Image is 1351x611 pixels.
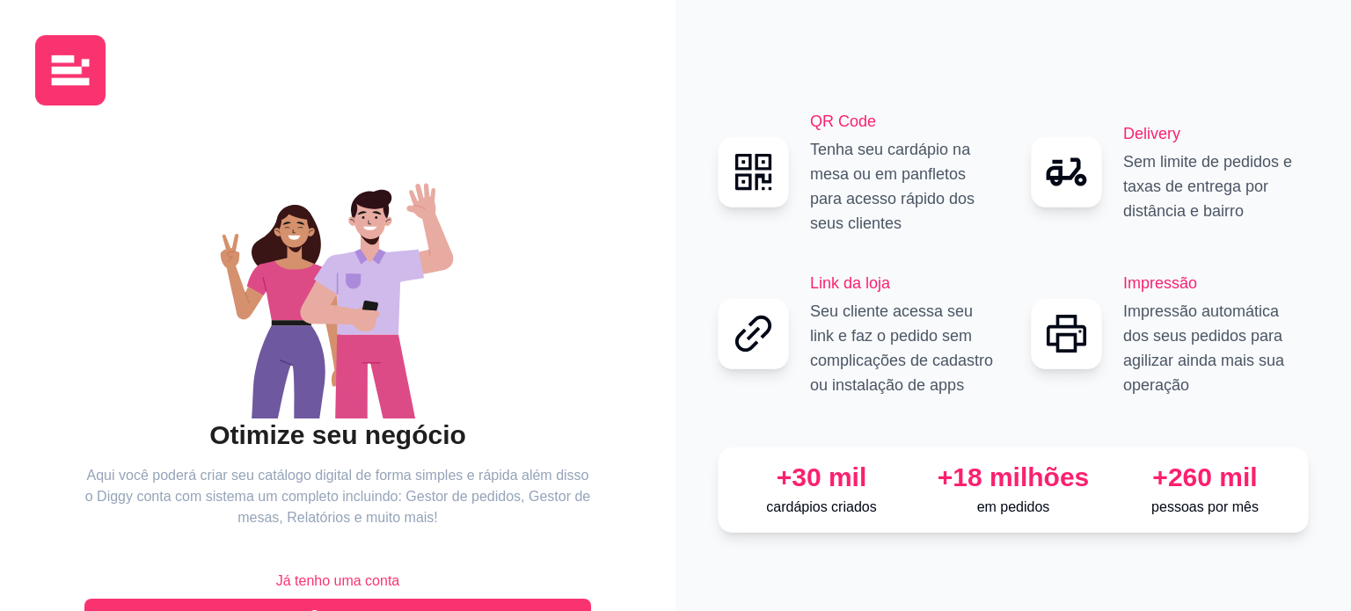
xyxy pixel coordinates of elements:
h2: Impressão [1123,271,1309,295]
p: Sem limite de pedidos e taxas de entrega por distância e bairro [1123,149,1309,223]
div: +260 mil [1116,462,1294,493]
div: +30 mil [733,462,910,493]
article: Aqui você poderá criar seu catálogo digital de forma simples e rápida além disso o Diggy conta co... [84,465,591,528]
p: Seu cliente acessa seu link e faz o pedido sem complicações de cadastro ou instalação de apps [810,299,996,397]
button: Já tenho uma conta [84,564,591,599]
p: em pedidos [924,497,1102,518]
h2: Otimize seu negócio [84,418,591,452]
p: Tenha seu cardápio na mesa ou em panfletos para acesso rápido dos seus clientes [810,137,996,236]
div: +18 milhões [924,462,1102,493]
div: animation [84,155,591,418]
p: pessoas por mês [1116,497,1294,518]
img: logo [35,35,106,105]
span: Já tenho uma conta [276,571,400,592]
h2: QR Code [810,109,996,134]
p: Impressão automática dos seus pedidos para agilizar ainda mais sua operação [1123,299,1309,397]
h2: Link da loja [810,271,996,295]
h2: Delivery [1123,121,1309,146]
p: cardápios criados [733,497,910,518]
